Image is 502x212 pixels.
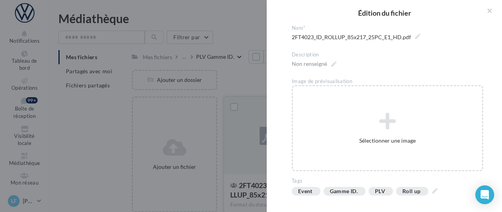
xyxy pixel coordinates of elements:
[292,32,420,43] span: 2FT4023_ID_ROLLUP_85x217_25PC_E1_HD.pdf
[292,78,483,85] div: Image de prévisualisation
[375,188,385,194] div: PLV
[292,178,483,185] div: Tags
[279,9,489,16] h2: Édition du fichier
[475,185,494,204] div: Open Intercom Messenger
[402,188,420,194] div: Roll up
[292,51,483,58] div: Description
[298,188,313,194] div: Event
[292,58,336,69] span: Non renseigné
[293,137,482,145] div: Sélectionner une image
[330,188,358,194] div: Gamme ID.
